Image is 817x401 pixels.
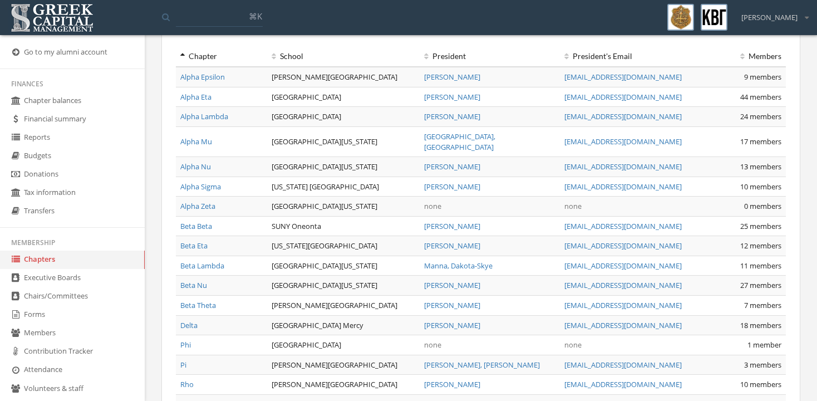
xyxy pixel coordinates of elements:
[267,67,420,87] td: [PERSON_NAME][GEOGRAPHIC_DATA]
[180,201,215,211] a: Alpha Zeta
[180,72,225,82] a: Alpha Epsilon
[180,111,228,121] a: Alpha Lambda
[564,51,696,62] div: President 's Email
[180,280,207,290] a: Beta Nu
[564,221,682,231] a: [EMAIL_ADDRESS][DOMAIN_NAME]
[740,111,781,121] span: 24 members
[564,182,682,192] a: [EMAIL_ADDRESS][DOMAIN_NAME]
[424,241,480,251] a: [PERSON_NAME]
[267,216,420,236] td: SUNY Oneonta
[564,320,682,330] a: [EMAIL_ADDRESS][DOMAIN_NAME]
[267,197,420,217] td: [GEOGRAPHIC_DATA][US_STATE]
[267,157,420,177] td: [GEOGRAPHIC_DATA][US_STATE]
[180,320,198,330] a: Delta
[740,280,781,290] span: 27 members
[424,261,493,271] a: Manna, Dakota-Skye
[705,51,781,62] div: Members
[180,221,212,231] a: Beta Beta
[741,12,798,23] span: [PERSON_NAME]
[424,131,495,152] a: [GEOGRAPHIC_DATA], [GEOGRAPHIC_DATA]
[564,241,682,251] a: [EMAIL_ADDRESS][DOMAIN_NAME]
[564,300,682,310] a: [EMAIL_ADDRESS][DOMAIN_NAME]
[180,360,186,370] a: Pi
[180,51,263,62] div: Chapter
[424,182,480,192] a: [PERSON_NAME]
[180,136,212,146] a: Alpha Mu
[180,300,216,310] a: Beta Theta
[424,72,480,82] a: [PERSON_NAME]
[740,92,781,102] span: 44 members
[747,340,781,350] span: 1 member
[744,300,781,310] span: 7 members
[424,379,480,389] a: [PERSON_NAME]
[267,87,420,107] td: [GEOGRAPHIC_DATA]
[740,320,781,330] span: 18 members
[180,162,211,172] a: Alpha Nu
[740,241,781,251] span: 12 members
[564,92,682,102] a: [EMAIL_ADDRESS][DOMAIN_NAME]
[744,201,781,211] span: 0 members
[740,261,781,271] span: 11 members
[267,236,420,256] td: [US_STATE][GEOGRAPHIC_DATA]
[267,375,420,395] td: [PERSON_NAME][GEOGRAPHIC_DATA]
[180,340,191,350] a: Phi
[564,280,682,290] a: [EMAIL_ADDRESS][DOMAIN_NAME]
[424,92,480,102] a: [PERSON_NAME]
[740,182,781,192] span: 10 members
[564,379,682,389] a: [EMAIL_ADDRESS][DOMAIN_NAME]
[180,241,208,251] a: Beta Eta
[267,335,420,355] td: [GEOGRAPHIC_DATA]
[267,315,420,335] td: [GEOGRAPHIC_DATA] Mercy
[740,136,781,146] span: 17 members
[564,136,682,146] a: [EMAIL_ADDRESS][DOMAIN_NAME]
[564,162,682,172] a: [EMAIL_ADDRESS][DOMAIN_NAME]
[424,360,540,370] a: [PERSON_NAME], [PERSON_NAME]
[424,340,441,350] span: none
[424,320,480,330] a: [PERSON_NAME]
[424,162,480,172] a: [PERSON_NAME]
[180,379,194,389] a: Rho
[424,221,480,231] a: [PERSON_NAME]
[564,340,582,350] span: none
[267,276,420,296] td: [GEOGRAPHIC_DATA][US_STATE]
[740,221,781,231] span: 25 members
[564,72,682,82] a: [EMAIL_ADDRESS][DOMAIN_NAME]
[180,92,211,102] a: Alpha Eta
[740,379,781,389] span: 10 members
[267,107,420,127] td: [GEOGRAPHIC_DATA]
[267,296,420,316] td: [PERSON_NAME][GEOGRAPHIC_DATA]
[424,51,555,62] div: President
[564,111,682,121] a: [EMAIL_ADDRESS][DOMAIN_NAME]
[744,72,781,82] span: 9 members
[564,360,682,370] a: [EMAIL_ADDRESS][DOMAIN_NAME]
[267,355,420,375] td: [PERSON_NAME][GEOGRAPHIC_DATA]
[424,111,480,121] a: [PERSON_NAME]
[424,201,441,211] span: none
[424,300,480,310] a: [PERSON_NAME]
[267,126,420,157] td: [GEOGRAPHIC_DATA][US_STATE]
[734,4,809,23] div: [PERSON_NAME]
[740,162,781,172] span: 13 members
[267,256,420,276] td: [GEOGRAPHIC_DATA][US_STATE]
[564,201,582,211] span: none
[267,177,420,197] td: [US_STATE] [GEOGRAPHIC_DATA]
[272,51,415,62] div: School
[564,261,682,271] a: [EMAIL_ADDRESS][DOMAIN_NAME]
[180,261,224,271] a: Beta Lambda
[249,11,262,22] span: ⌘K
[744,360,781,370] span: 3 members
[180,182,221,192] a: Alpha Sigma
[424,280,480,290] a: [PERSON_NAME]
